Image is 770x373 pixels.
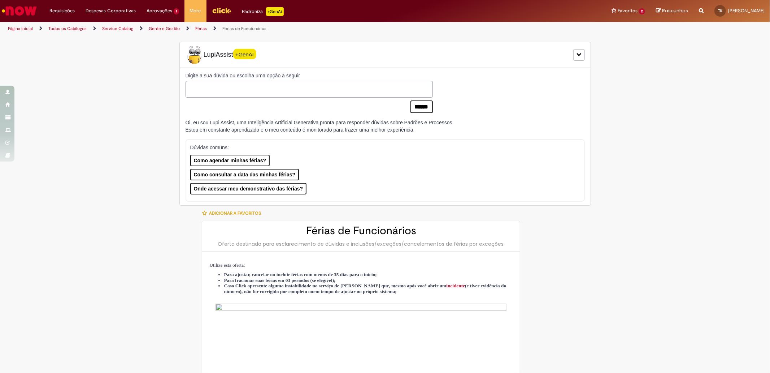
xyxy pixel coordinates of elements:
span: Para fracionar suas férias em 03 períodos (se elegível); [224,278,335,283]
label: Digite a sua dúvida ou escolha uma opção a seguir [186,72,433,79]
p: Dúvidas comuns: [190,144,569,151]
a: Página inicial [8,26,33,31]
span: Para ajustar, cancelar ou incluir férias com menos de 35 dias para o início; [224,272,377,277]
p: +GenAi [266,7,284,16]
span: LupiAssist [186,46,256,64]
img: click_logo_yellow_360x200.png [212,5,231,16]
span: Adicionar a Favoritos [209,210,261,216]
strong: em tempo de ajustar no próprio sistema; [313,289,397,294]
button: Como consultar a data das minhas férias? [190,169,299,180]
span: 1 [174,8,179,14]
img: Lupi [186,46,204,64]
span: Rascunhos [662,7,688,14]
a: Rascunhos [656,8,688,14]
span: Requisições [49,7,75,14]
span: Caso Click apresente alguma instabilidade no serviço de [PERSON_NAME] que, mesmo após você abrir ... [224,283,506,294]
div: Oi, eu sou Lupi Assist, uma Inteligência Artificial Generativa pronta para responder dúvidas sobr... [186,119,454,133]
h2: Férias de Funcionários [209,225,513,237]
span: Utilize esta oferta: [209,262,245,268]
span: 2 [639,8,645,14]
a: incidente [446,283,465,288]
span: TK [718,8,722,13]
span: +GenAI [233,49,256,59]
button: Como agendar minhas férias? [190,155,270,166]
a: Gente e Gestão [149,26,180,31]
ul: Trilhas de página [5,22,508,35]
div: Oferta destinada para esclarecimento de dúvidas e inclusões/exceções/cancelamentos de férias por ... [209,240,513,248]
span: [PERSON_NAME] [728,8,765,14]
button: Adicionar a Favoritos [202,206,265,221]
span: More [190,7,201,14]
span: Despesas Corporativas [86,7,136,14]
button: Onde acessar meu demonstrativo das férias? [190,183,307,194]
a: Férias de Funcionários [222,26,266,31]
a: Service Catalog [102,26,133,31]
img: ServiceNow [1,4,38,18]
span: Favoritos [618,7,638,14]
span: Aprovações [147,7,172,14]
div: LupiLupiAssist+GenAI [179,42,591,68]
div: Padroniza [242,7,284,16]
a: Férias [195,26,207,31]
a: Todos os Catálogos [48,26,87,31]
